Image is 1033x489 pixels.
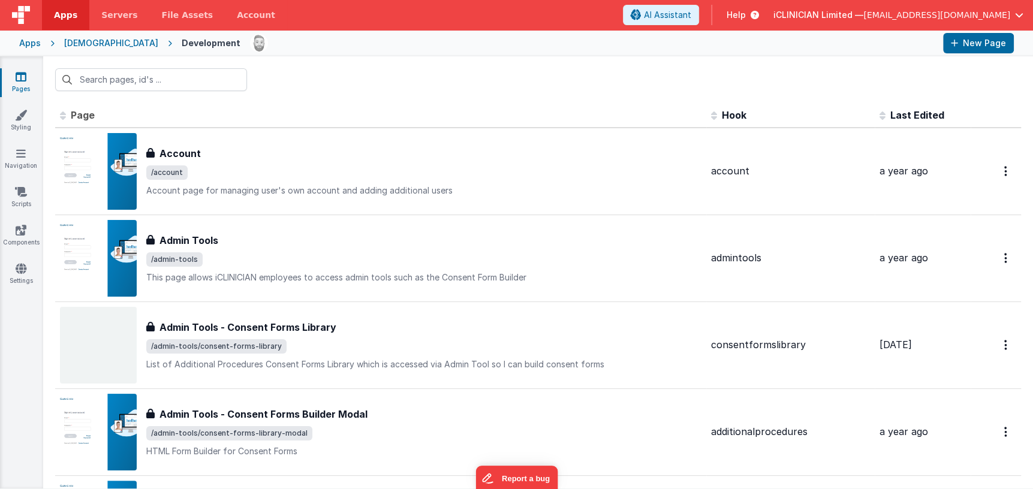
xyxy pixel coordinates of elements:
span: Hook [722,109,746,121]
span: /admin-tools/consent-forms-library-modal [146,426,312,440]
span: a year ago [880,165,928,177]
span: a year ago [880,425,928,437]
span: a year ago [880,252,928,264]
span: [DATE] [880,339,912,351]
span: Page [71,109,95,121]
span: File Assets [162,9,213,21]
button: AI Assistant [623,5,699,25]
div: Apps [19,37,41,49]
h3: Admin Tools [159,233,218,247]
h3: Admin Tools - Consent Forms Builder Modal [159,407,368,421]
button: iCLINICIAN Limited — [EMAIL_ADDRESS][DOMAIN_NAME] [773,9,1023,21]
p: List of Additional Procedures Consent Forms Library which is accessed via Admin Tool so I can bui... [146,358,701,370]
div: consentformslibrary [711,338,870,352]
div: admintools [711,251,870,265]
div: Development [182,37,240,49]
button: New Page [943,33,1014,53]
span: AI Assistant [644,9,691,21]
span: iCLINICIAN Limited — [773,9,863,21]
span: /admin-tools [146,252,203,267]
input: Search pages, id's ... [55,68,247,91]
div: account [711,164,870,178]
span: /account [146,165,188,180]
span: Servers [101,9,137,21]
span: /admin-tools/consent-forms-library [146,339,287,354]
span: Last Edited [890,109,944,121]
img: 338b8ff906eeea576da06f2fc7315c1b [251,35,267,52]
span: Help [727,9,746,21]
button: Options [997,246,1016,270]
div: [DEMOGRAPHIC_DATA] [64,37,158,49]
span: [EMAIL_ADDRESS][DOMAIN_NAME] [863,9,1010,21]
p: Account page for managing user's own account and adding additional users [146,185,701,197]
button: Options [997,159,1016,183]
h3: Account [159,146,201,161]
button: Options [997,333,1016,357]
p: This page allows iCLINICIAN employees to access admin tools such as the Consent Form Builder [146,271,701,283]
span: Apps [54,9,77,21]
div: additionalprocedures [711,425,870,439]
button: Options [997,419,1016,444]
p: HTML Form Builder for Consent Forms [146,445,701,457]
h3: Admin Tools - Consent Forms Library [159,320,336,334]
